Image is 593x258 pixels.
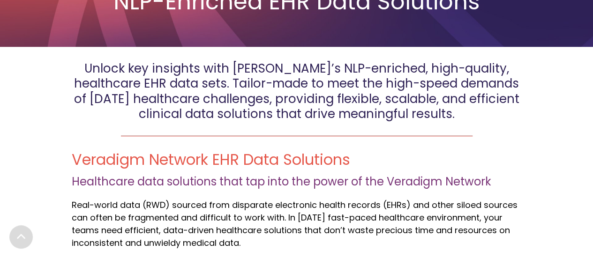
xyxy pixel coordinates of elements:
span: Real [72,199,90,211]
span: Tailor-made to meet the high-speed demands of [DATE] healthcare challenges, providing flexible, s... [74,75,519,122]
span: -world data (RWD) sourced from disparate electronic health records (EHRs) and other siloed source... [72,199,518,249]
span: Veradigm Network EHR Data Solutions [72,149,350,170]
span: Healthcare data solutions that tap into the power of the Veradigm Network [72,174,491,189]
span: Unlock key insights with [PERSON_NAME]’s NLP-enriched, high-quality, healthcare EHR data sets. [74,60,509,92]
